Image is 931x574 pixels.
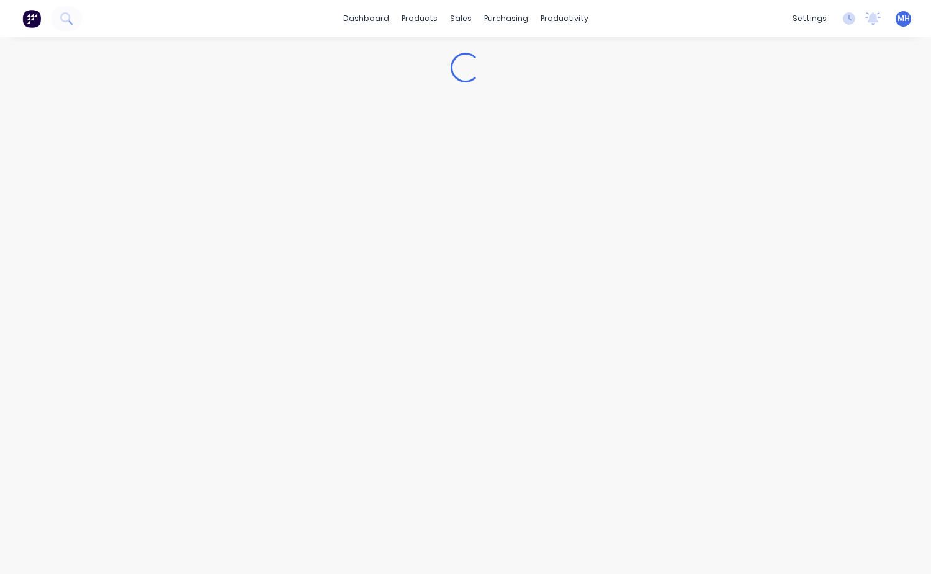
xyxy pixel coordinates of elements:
div: settings [786,9,833,28]
div: productivity [534,9,595,28]
span: MH [897,13,910,24]
img: Factory [22,9,41,28]
div: purchasing [478,9,534,28]
div: sales [444,9,478,28]
a: dashboard [337,9,395,28]
div: products [395,9,444,28]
